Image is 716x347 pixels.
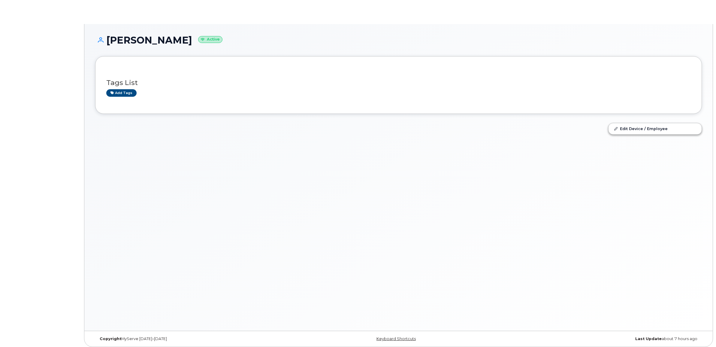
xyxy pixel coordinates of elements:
a: Add tags [106,89,137,97]
small: Active [198,36,222,43]
h1: [PERSON_NAME] [95,35,702,45]
a: Keyboard Shortcuts [376,336,416,341]
div: MyServe [DATE]–[DATE] [95,336,298,341]
a: Edit Device / Employee [609,123,702,134]
div: about 7 hours ago [500,336,702,341]
h3: Tags List [106,79,691,87]
strong: Last Update [635,336,662,341]
strong: Copyright [100,336,121,341]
